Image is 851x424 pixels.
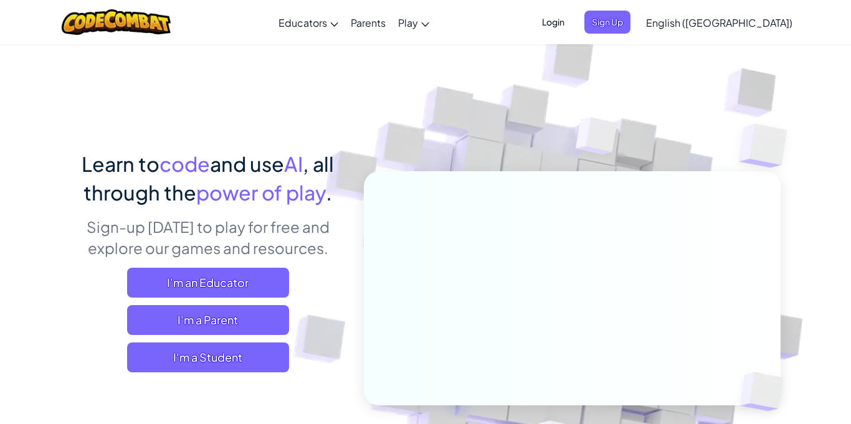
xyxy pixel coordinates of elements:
span: English ([GEOGRAPHIC_DATA]) [646,16,792,29]
span: Play [398,16,418,29]
span: AI [284,151,303,176]
a: Parents [345,6,392,39]
a: I'm a Parent [127,305,289,335]
span: code [159,151,210,176]
button: I'm a Student [127,342,289,372]
img: CodeCombat logo [62,9,171,35]
span: Educators [278,16,327,29]
a: I'm an Educator [127,268,289,298]
button: Sign Up [584,11,630,34]
button: Login [535,11,572,34]
a: Educators [272,6,345,39]
a: Play [392,6,435,39]
span: power of play [196,180,326,205]
span: . [326,180,332,205]
a: English ([GEOGRAPHIC_DATA]) [640,6,799,39]
img: Overlap cubes [714,93,822,199]
span: and use [210,151,284,176]
img: Overlap cubes [553,93,642,186]
p: Sign-up [DATE] to play for free and explore our games and resources. [70,216,345,258]
span: Learn to [82,151,159,176]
